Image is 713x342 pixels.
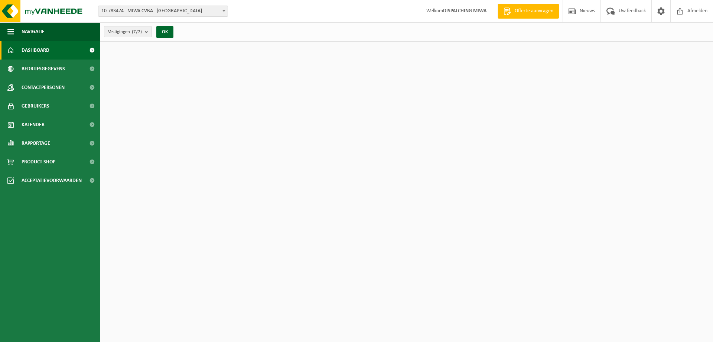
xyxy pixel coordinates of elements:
[22,115,45,134] span: Kalender
[22,60,65,78] span: Bedrijfsgegevens
[156,26,173,38] button: OK
[108,26,142,38] span: Vestigingen
[22,41,49,60] span: Dashboard
[22,22,45,41] span: Navigatie
[513,7,555,15] span: Offerte aanvragen
[498,4,559,19] a: Offerte aanvragen
[98,6,228,17] span: 10-783474 - MIWA CVBA - SINT-NIKLAAS
[22,153,55,171] span: Product Shop
[104,26,152,37] button: Vestigingen(7/7)
[22,171,82,190] span: Acceptatievoorwaarden
[443,8,486,14] strong: DISPATCHING MIWA
[98,6,228,16] span: 10-783474 - MIWA CVBA - SINT-NIKLAAS
[22,78,65,97] span: Contactpersonen
[22,134,50,153] span: Rapportage
[132,29,142,34] count: (7/7)
[22,97,49,115] span: Gebruikers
